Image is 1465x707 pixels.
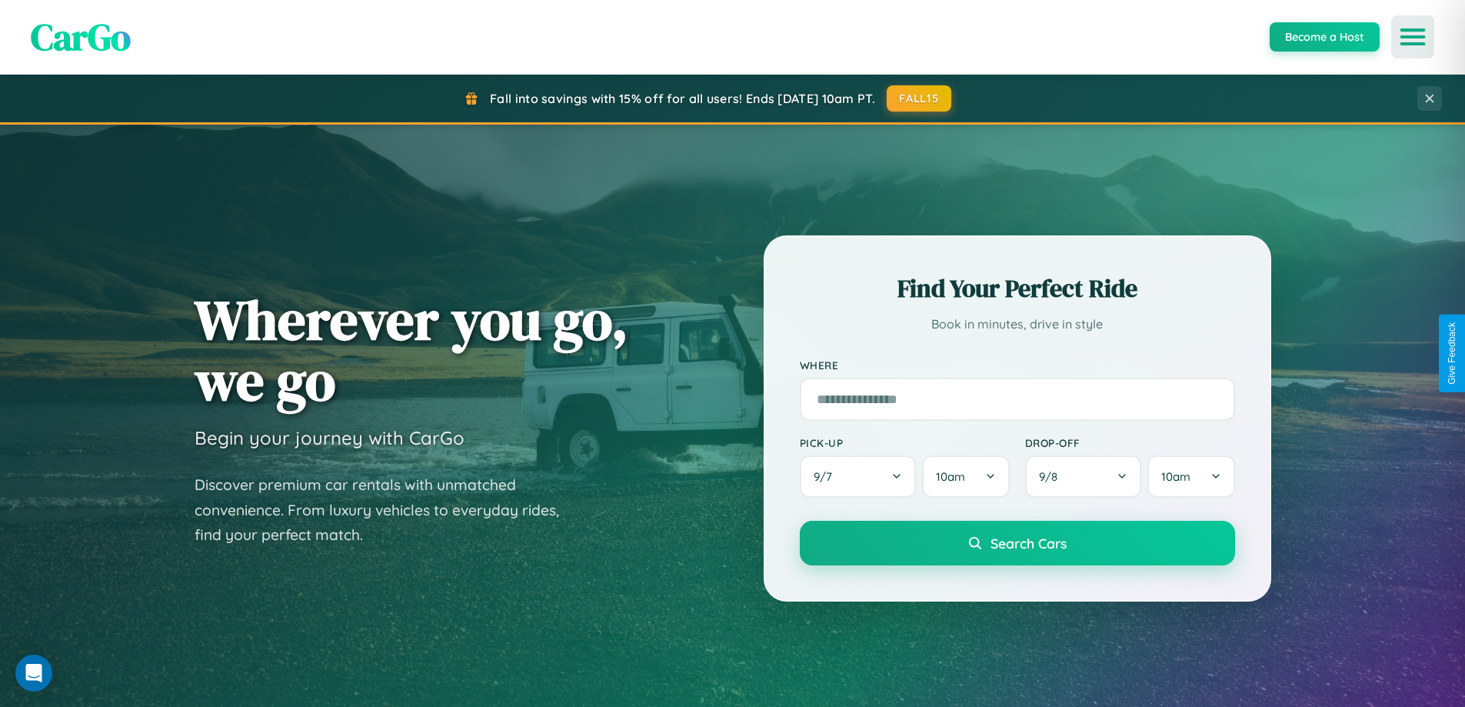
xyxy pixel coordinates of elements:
button: Become a Host [1270,22,1380,52]
label: Pick-up [800,436,1010,449]
span: Fall into savings with 15% off for all users! Ends [DATE] 10am PT. [490,91,875,106]
span: CarGo [31,12,131,62]
span: Search Cars [991,535,1067,552]
h2: Find Your Perfect Ride [800,272,1235,305]
span: 9 / 8 [1039,469,1065,484]
p: Discover premium car rentals with unmatched convenience. From luxury vehicles to everyday rides, ... [195,472,579,548]
button: 10am [1147,455,1234,498]
span: 10am [936,469,965,484]
button: 10am [922,455,1009,498]
h3: Begin your journey with CarGo [195,426,464,449]
div: Give Feedback [1447,322,1457,385]
button: 9/8 [1025,455,1142,498]
button: Open menu [1391,15,1434,58]
span: 10am [1161,469,1190,484]
p: Book in minutes, drive in style [800,313,1235,335]
h1: Wherever you go, we go [195,289,628,411]
label: Drop-off [1025,436,1235,449]
div: Open Intercom Messenger [15,655,52,692]
button: Search Cars [800,521,1235,565]
button: 9/7 [800,455,917,498]
label: Where [800,359,1235,372]
span: 9 / 7 [814,469,840,484]
button: FALL15 [887,85,951,112]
